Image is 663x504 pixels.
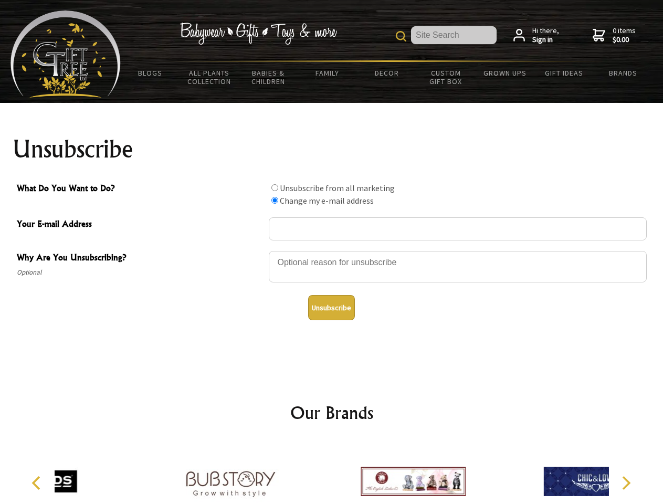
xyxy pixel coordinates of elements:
span: 0 items [613,26,636,45]
a: BLOGS [121,62,180,84]
textarea: Why Are You Unsubscribing? [269,251,647,282]
span: Optional [17,266,264,279]
span: What Do You Want to Do? [17,182,264,197]
input: What Do You Want to Do? [271,197,278,204]
img: Babyware - Gifts - Toys and more... [10,10,121,98]
a: Brands [594,62,653,84]
input: What Do You Want to Do? [271,184,278,191]
span: Your E-mail Address [17,217,264,233]
input: Your E-mail Address [269,217,647,240]
a: Family [298,62,357,84]
button: Previous [26,471,49,495]
label: Change my e-mail address [280,195,374,206]
h1: Unsubscribe [13,136,651,162]
h2: Our Brands [21,400,643,425]
strong: Sign in [532,35,559,45]
img: product search [396,31,406,41]
input: Site Search [411,26,497,44]
a: 0 items$0.00 [593,26,636,45]
a: Babies & Children [239,62,298,92]
button: Next [614,471,637,495]
a: All Plants Collection [180,62,239,92]
img: Babywear - Gifts - Toys & more [180,23,337,45]
label: Unsubscribe from all marketing [280,183,395,193]
a: Grown Ups [475,62,534,84]
a: Gift Ideas [534,62,594,84]
button: Unsubscribe [308,295,355,320]
span: Hi there, [532,26,559,45]
span: Why Are You Unsubscribing? [17,251,264,266]
a: Decor [357,62,416,84]
a: Hi there,Sign in [513,26,559,45]
strong: $0.00 [613,35,636,45]
a: Custom Gift Box [416,62,476,92]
